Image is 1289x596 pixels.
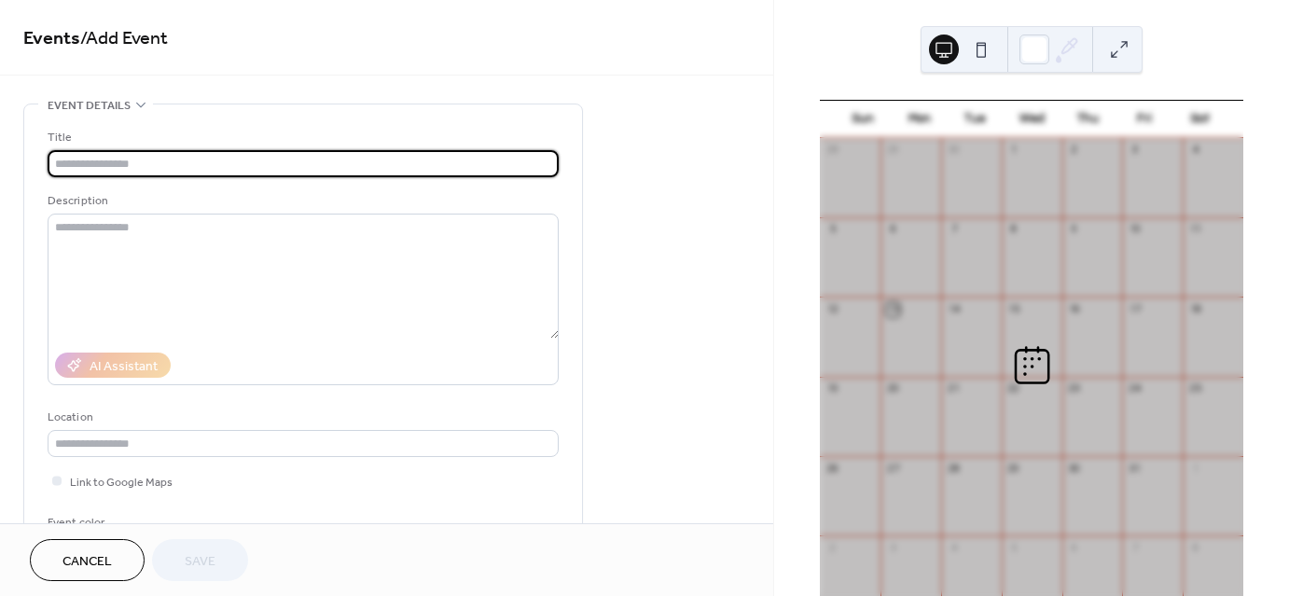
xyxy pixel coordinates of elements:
[886,382,900,396] div: 20
[947,462,961,476] div: 28
[886,541,900,555] div: 3
[1007,382,1021,396] div: 22
[1188,541,1202,555] div: 8
[62,552,112,572] span: Cancel
[1004,101,1060,138] div: Wed
[1060,101,1116,138] div: Thu
[825,541,839,555] div: 2
[825,144,839,158] div: 28
[1116,101,1171,138] div: Fri
[947,144,961,158] div: 30
[886,462,900,476] div: 27
[891,101,947,138] div: Mon
[30,539,145,581] button: Cancel
[1007,223,1021,237] div: 8
[947,223,961,237] div: 7
[835,101,891,138] div: Sun
[947,302,961,316] div: 14
[1068,382,1082,396] div: 23
[886,302,900,316] div: 13
[1172,101,1228,138] div: Sat
[1188,223,1202,237] div: 11
[825,302,839,316] div: 12
[1128,541,1142,555] div: 7
[825,223,839,237] div: 5
[825,462,839,476] div: 26
[825,382,839,396] div: 19
[1007,541,1021,555] div: 5
[70,473,173,492] span: Link to Google Maps
[886,223,900,237] div: 6
[1188,382,1202,396] div: 25
[947,382,961,396] div: 21
[1188,462,1202,476] div: 1
[48,408,555,427] div: Location
[1007,302,1021,316] div: 15
[1188,144,1202,158] div: 4
[80,21,168,57] span: / Add Event
[23,21,80,57] a: Events
[1128,382,1142,396] div: 24
[1128,462,1142,476] div: 31
[48,96,131,116] span: Event details
[48,191,555,211] div: Description
[1128,302,1142,316] div: 17
[1068,144,1082,158] div: 2
[1068,462,1082,476] div: 30
[947,541,961,555] div: 4
[1068,541,1082,555] div: 6
[1068,223,1082,237] div: 9
[948,101,1004,138] div: Tue
[1188,302,1202,316] div: 18
[886,144,900,158] div: 29
[1007,144,1021,158] div: 1
[1128,144,1142,158] div: 3
[1128,223,1142,237] div: 10
[48,513,187,533] div: Event color
[1007,462,1021,476] div: 29
[1068,302,1082,316] div: 16
[48,128,555,147] div: Title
